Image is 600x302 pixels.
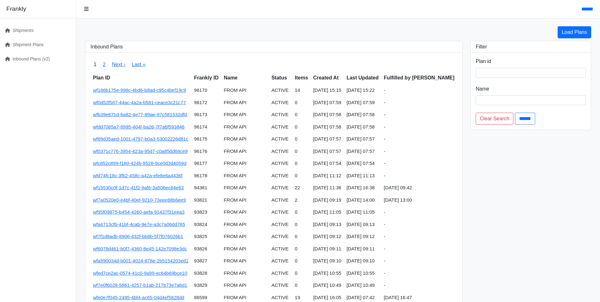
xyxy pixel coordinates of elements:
a: 2 [103,62,106,67]
td: 93826 [192,243,221,255]
nav: pager [90,58,457,72]
a: Clear Search [476,113,513,125]
td: 0 [292,267,311,280]
td: [DATE] 10:55 [311,267,344,280]
td: ACTIVE [269,267,292,280]
td: [DATE] 09:42 [381,182,457,194]
td: - [381,145,457,158]
td: [DATE] 16:38 [344,182,381,194]
td: 93825 [192,230,221,243]
td: ACTIVE [269,243,292,255]
th: Status [269,72,292,84]
a: wfa990034d-b001-4024-878e-2b5154203ed1 [93,258,189,263]
td: - [381,230,457,243]
td: [DATE] 07:54 [311,157,344,170]
td: 0 [292,109,311,121]
a: wf89d35aed-1001-4797-b0a3-53002226d81c [93,136,188,142]
td: - [381,243,457,255]
td: ACTIVE [269,170,292,182]
td: FROM API [221,218,269,231]
td: 2 [292,194,311,206]
td: ACTIVE [269,157,292,170]
td: 93828 [192,267,221,280]
td: FROM API [221,230,269,243]
td: [DATE] 09:12 [344,230,381,243]
td: ACTIVE [269,133,292,145]
span: 1 [90,58,100,72]
td: 96178 [192,170,221,182]
td: 96176 [192,145,221,158]
td: 94381 [192,182,221,194]
td: - [381,97,457,109]
td: ACTIVE [269,84,292,97]
a: Next › [112,62,126,67]
td: FROM API [221,243,269,255]
td: FROM API [221,255,269,267]
td: [DATE] 07:57 [311,145,344,158]
td: - [381,206,457,218]
td: [DATE] 11:05 [344,206,381,218]
td: 93821 [192,194,221,206]
td: 0 [292,170,311,182]
a: wf7f1d8adb-8906-432f-bb8b-5f7f076026b1 [93,234,183,239]
a: Load Plans [558,26,591,38]
td: ACTIVE [269,109,292,121]
td: ACTIVE [269,206,292,218]
td: 93823 [192,206,221,218]
td: FROM API [221,133,269,145]
td: ACTIVE [269,182,292,194]
td: - [381,157,457,170]
td: [DATE] 10:55 [344,267,381,280]
td: ACTIVE [269,255,292,267]
td: ACTIVE [269,121,292,133]
a: wfdd7085a7-8995-404f-ba26-7f7a6f593846 [93,124,184,129]
td: [DATE] 09:13 [311,218,344,231]
td: - [381,133,457,145]
td: [DATE] 09:19 [311,194,344,206]
td: [DATE] 09:11 [344,243,381,255]
a: Last » [132,62,145,67]
td: [DATE] 09:12 [311,230,344,243]
a: wfb39e671d-6a82-4e77-89ae-97c581532dfd [93,112,187,117]
a: wfc852c899-f180-424b-8528-9ce0d3d4059d [93,160,186,166]
td: [DATE] 07:58 [311,109,344,121]
td: [DATE] 07:58 [344,109,381,121]
a: wf7e0f6028-5861-4257-b1ab-217b73e7a6d1 [93,282,187,288]
a: wfed7ce2ac-0574-41c0-9a99-ec64b69bce10 [93,270,187,276]
th: Items [292,72,311,84]
td: 96173 [192,109,221,121]
td: ACTIVE [269,218,292,231]
td: 0 [292,145,311,158]
td: 0 [292,133,311,145]
td: - [381,121,457,133]
td: ACTIVE [269,279,292,292]
td: 93829 [192,279,221,292]
td: [DATE] 07:57 [311,133,344,145]
th: Created At [311,72,344,84]
label: Plan id [476,58,491,65]
td: [DATE] 09:13 [344,218,381,231]
th: Fulfilled by [PERSON_NAME] [381,72,457,84]
td: [DATE] 07:58 [311,121,344,133]
td: FROM API [221,121,269,133]
td: [DATE] 15:22 [344,84,381,97]
td: 14 [292,84,311,97]
td: [DATE] 07:58 [344,121,381,133]
h3: Filter [476,44,586,50]
td: [DATE] 07:57 [344,133,381,145]
td: FROM API [221,267,269,280]
td: - [381,84,457,97]
td: FROM API [221,145,269,158]
td: FROM API [221,170,269,182]
a: wf15530c0f-1d7c-41f2-9af6-3a506ec84e63 [93,185,184,190]
td: 93824 [192,218,221,231]
th: Frankly ID [192,72,221,84]
a: wf95f09875-b454-4260-aefa-91437f31eea3 [93,209,184,215]
td: [DATE] 11:05 [311,206,344,218]
td: [DATE] 07:57 [344,145,381,158]
td: 0 [292,121,311,133]
th: Last Updated [344,72,381,84]
td: [DATE] 11:12 [311,170,344,182]
td: 93827 [192,255,221,267]
td: FROM API [221,109,269,121]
